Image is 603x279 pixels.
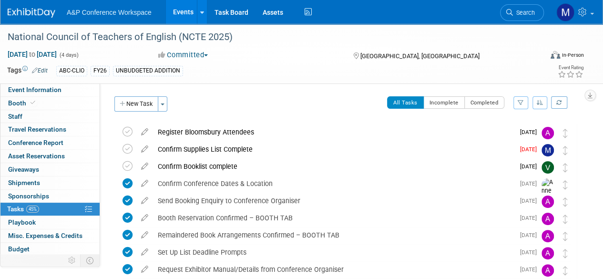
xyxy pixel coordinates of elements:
button: All Tasks [387,96,424,109]
div: Confirm Booklist complete [153,158,514,175]
img: Amanda Oney [542,264,554,277]
i: Move task [563,163,568,172]
img: Veronica Dove [542,161,554,174]
div: UNBUDGETED ADDITION [113,66,183,76]
button: Completed [464,96,505,109]
a: Edit [32,67,48,74]
a: edit [136,265,153,274]
span: [DATE] [520,266,542,273]
a: Asset Reservations [0,150,100,163]
img: Amanda Oney [542,127,554,139]
i: Move task [563,266,568,275]
a: Shipments [0,176,100,189]
span: to [28,51,37,58]
span: Asset Reservations [8,152,65,160]
span: [DATE] [520,197,542,204]
span: Tasks [7,205,39,213]
div: Remaindered Book Arrangements Confirmed – BOOTH TAB [153,227,514,243]
span: [DATE] [520,129,542,135]
a: Refresh [551,96,567,109]
i: Move task [563,180,568,189]
span: Playbook [8,218,36,226]
span: [DATE] [520,215,542,221]
span: Giveaways [8,165,39,173]
a: Conference Report [0,136,100,149]
div: Confirm Supplies List Complete [153,141,514,157]
div: Register Bloomsbury Attendees [153,124,514,140]
span: [DATE] [DATE] [7,50,57,59]
div: Set Up List Deadline Prompts [153,244,514,260]
a: Playbook [0,216,100,229]
img: Amanda Oney [542,213,554,225]
img: Amanda Oney [542,230,554,242]
span: (4 days) [59,52,79,58]
span: A&P Conference Workspace [67,9,152,16]
a: Sponsorships [0,190,100,203]
span: [DATE] [520,232,542,238]
span: Shipments [8,179,40,186]
span: Staff [8,113,22,120]
div: Request Exhibitor Manual/Details from Conference Organiser [153,261,514,278]
span: 45% [26,206,39,213]
div: ABC-CLIO [56,66,87,76]
span: [DATE] [520,249,542,256]
span: Sponsorships [8,192,49,200]
div: In-Person [562,52,584,59]
span: Budget [8,245,30,253]
div: Event Format [500,50,584,64]
a: edit [136,145,153,154]
span: [DATE] [520,146,542,153]
a: Misc. Expenses & Credits [0,229,100,242]
span: [DATE] [520,163,542,170]
button: New Task [114,96,158,112]
span: [DATE] [520,180,542,187]
a: edit [136,231,153,239]
span: Search [513,9,535,16]
div: Send Booking Enquiry to Conference Organiser [153,193,514,209]
div: National Council of Teachers of English (NCTE 2025) [4,29,535,46]
img: Mark Strong [556,3,574,21]
img: ExhibitDay [8,8,55,18]
span: Booth [8,99,37,107]
span: [GEOGRAPHIC_DATA], [GEOGRAPHIC_DATA] [360,52,479,60]
span: Conference Report [8,139,63,146]
button: Committed [155,50,212,60]
span: Travel Reservations [8,125,66,133]
a: Staff [0,110,100,123]
i: Move task [563,146,568,155]
a: edit [136,128,153,136]
a: edit [136,179,153,188]
img: Amanda Oney [542,247,554,259]
span: Event Information [8,86,61,93]
div: Event Rating [558,65,583,70]
a: Booth [0,97,100,110]
i: Move task [563,197,568,207]
img: Anne Weston [542,178,556,212]
a: Budget [0,243,100,256]
td: Toggle Event Tabs [81,254,100,267]
a: edit [136,162,153,171]
div: Booth Reservation Confirmed – BOOTH TAB [153,210,514,226]
div: FY26 [91,66,110,76]
i: Move task [563,249,568,258]
button: Incomplete [423,96,465,109]
a: edit [136,214,153,222]
i: Booth reservation complete [31,100,35,105]
a: edit [136,248,153,257]
img: Amanda Oney [542,196,554,208]
a: Tasks45% [0,203,100,216]
img: Mark Strong [542,144,554,156]
i: Move task [563,232,568,241]
td: Tags [7,65,48,76]
a: Search [500,4,544,21]
span: Misc. Expenses & Credits [8,232,82,239]
a: Giveaways [0,163,100,176]
i: Move task [563,215,568,224]
i: Move task [563,129,568,138]
a: edit [136,196,153,205]
div: Confirm Conference Dates & Location [153,176,514,192]
a: Travel Reservations [0,123,100,136]
td: Personalize Event Tab Strip [64,254,81,267]
a: Event Information [0,83,100,96]
img: Format-Inperson.png [551,51,560,59]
